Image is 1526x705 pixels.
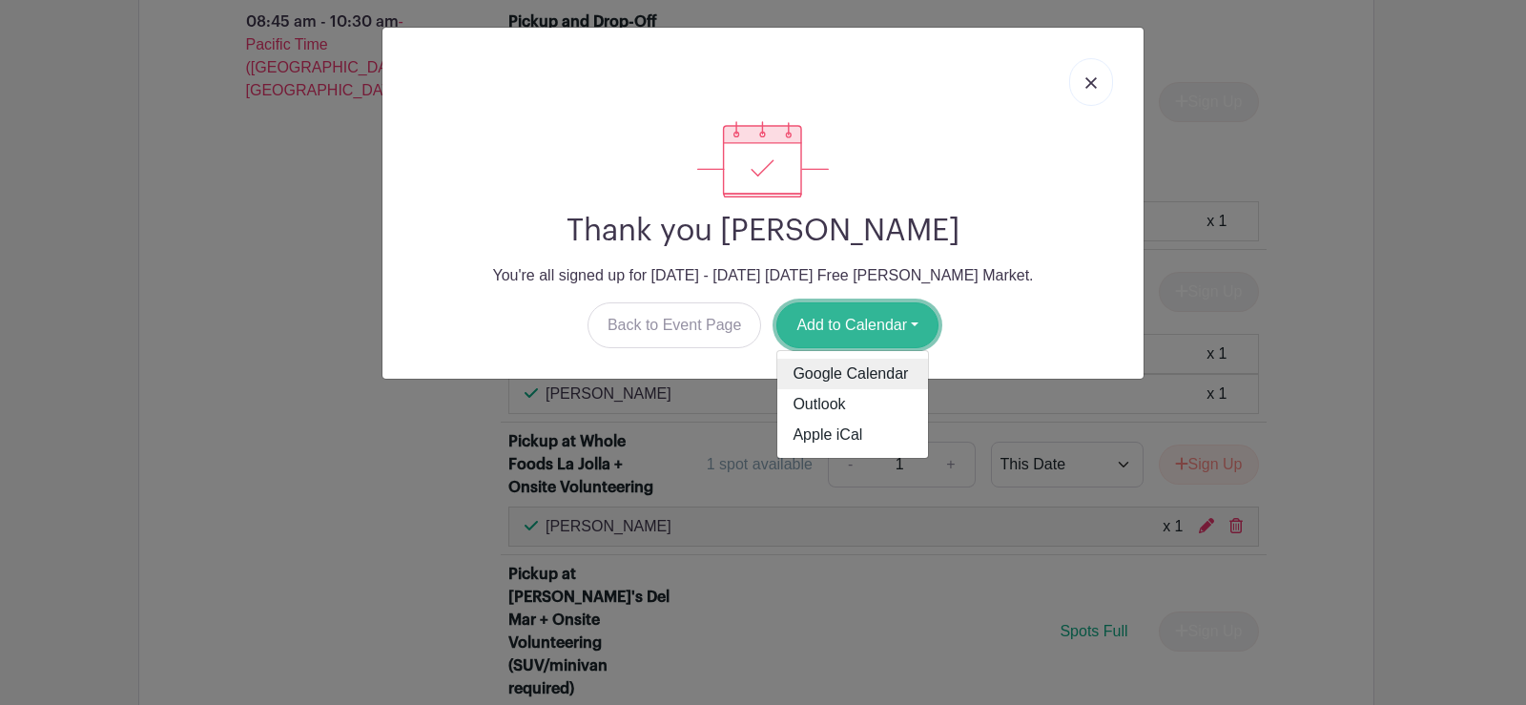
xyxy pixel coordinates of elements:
[697,121,829,197] img: signup_complete-c468d5dda3e2740ee63a24cb0ba0d3ce5d8a4ecd24259e683200fb1569d990c8.svg
[777,359,928,389] a: Google Calendar
[776,302,938,348] button: Add to Calendar
[1085,77,1097,89] img: close_button-5f87c8562297e5c2d7936805f587ecaba9071eb48480494691a3f1689db116b3.svg
[398,213,1128,249] h2: Thank you [PERSON_NAME]
[777,420,928,450] a: Apple iCal
[588,302,762,348] a: Back to Event Page
[398,264,1128,287] p: You're all signed up for [DATE] - [DATE] [DATE] Free [PERSON_NAME] Market.
[777,389,928,420] a: Outlook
